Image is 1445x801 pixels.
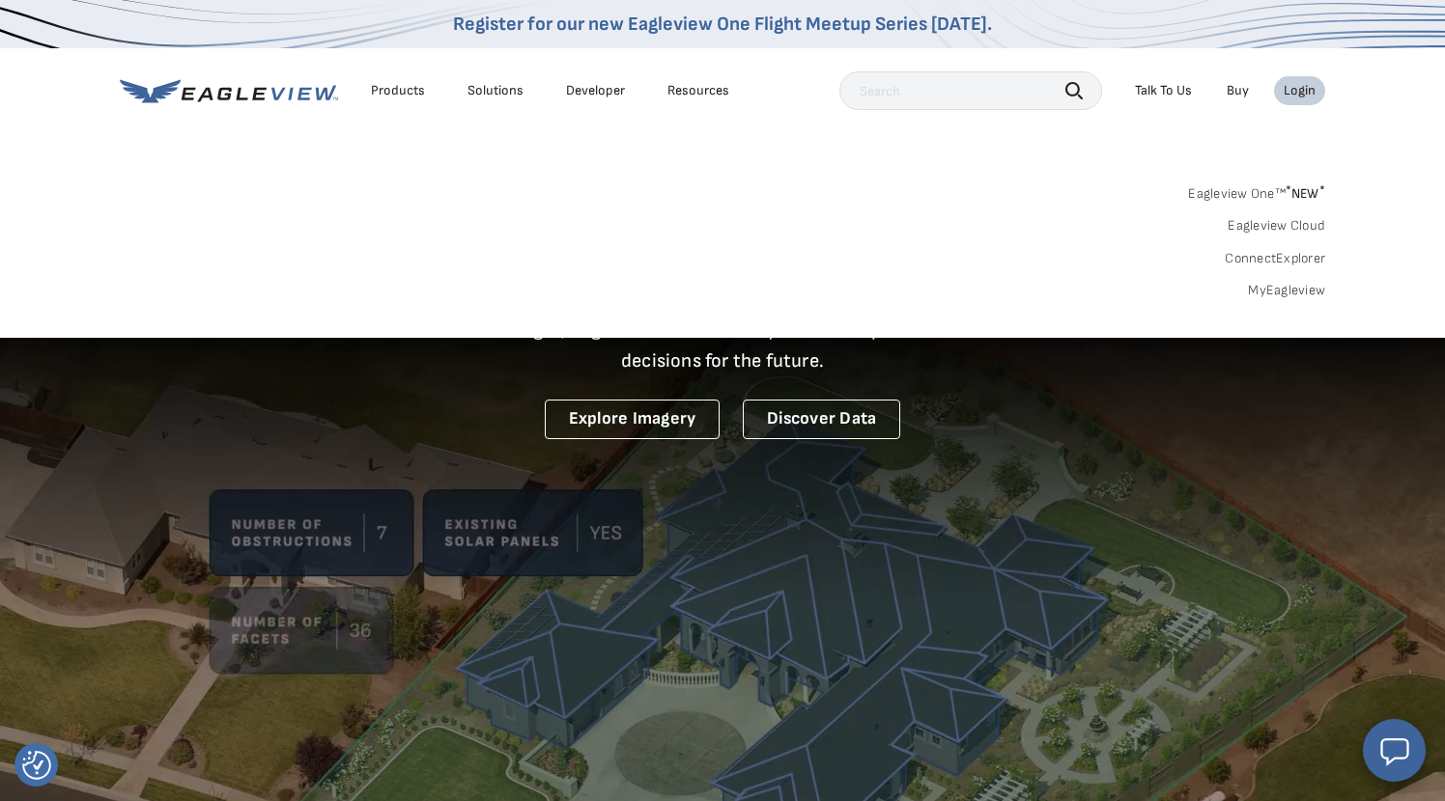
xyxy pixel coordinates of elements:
a: Discover Data [743,400,900,439]
div: Products [371,82,425,99]
button: Consent Preferences [22,751,51,780]
a: Explore Imagery [545,400,721,439]
input: Search [839,71,1102,110]
a: Buy [1227,82,1249,99]
a: ConnectExplorer [1225,250,1325,267]
div: Solutions [467,82,524,99]
a: MyEagleview [1248,282,1325,299]
a: Developer [566,82,625,99]
div: Talk To Us [1135,82,1192,99]
a: Eagleview One™*NEW* [1188,180,1325,202]
span: NEW [1286,185,1325,202]
div: Login [1284,82,1316,99]
div: Resources [667,82,729,99]
button: Open chat window [1363,719,1426,782]
a: Register for our new Eagleview One Flight Meetup Series [DATE]. [453,13,992,36]
a: Eagleview Cloud [1228,217,1325,235]
img: Revisit consent button [22,751,51,780]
